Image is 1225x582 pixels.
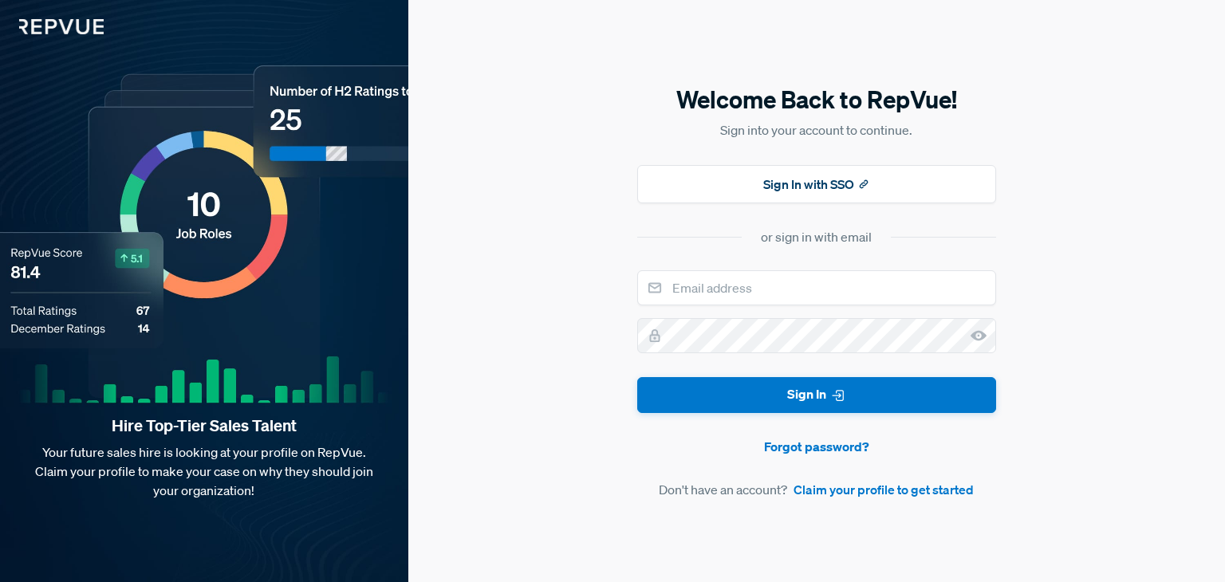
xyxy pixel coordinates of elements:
h5: Welcome Back to RepVue! [637,83,996,116]
a: Forgot password? [637,437,996,456]
button: Sign In with SSO [637,165,996,203]
div: or sign in with email [761,227,872,246]
button: Sign In [637,377,996,413]
a: Claim your profile to get started [794,480,974,499]
article: Don't have an account? [637,480,996,499]
p: Sign into your account to continue. [637,120,996,140]
p: Your future sales hire is looking at your profile on RepVue. Claim your profile to make your case... [26,442,383,500]
input: Email address [637,270,996,305]
strong: Hire Top-Tier Sales Talent [26,415,383,436]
